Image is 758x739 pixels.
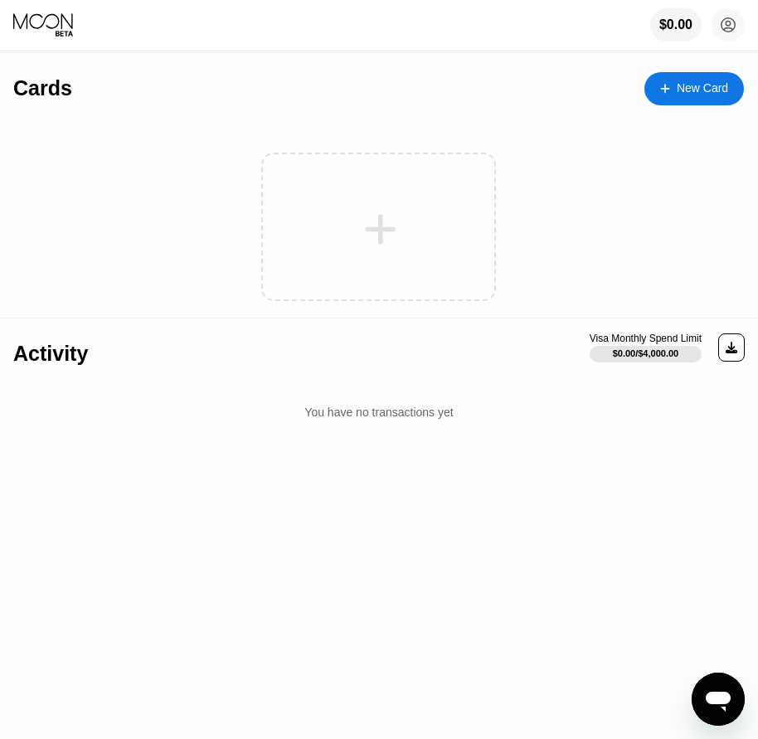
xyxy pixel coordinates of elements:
[13,76,72,100] div: Cards
[590,333,702,362] div: Visa Monthly Spend Limit$0.00/$4,000.00
[659,17,692,32] div: $0.00
[13,389,745,435] div: You have no transactions yet
[590,333,702,344] div: Visa Monthly Spend Limit
[677,81,728,95] div: New Card
[13,342,88,366] div: Activity
[644,72,744,105] div: New Card
[692,673,745,726] iframe: Button to launch messaging window
[613,348,679,358] div: $0.00 / $4,000.00
[650,8,702,41] div: $0.00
